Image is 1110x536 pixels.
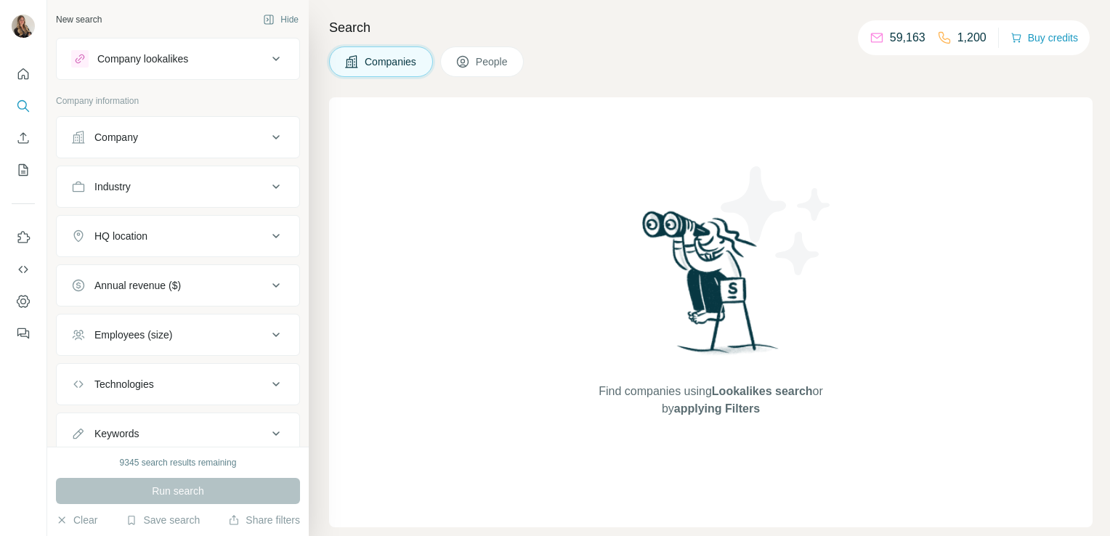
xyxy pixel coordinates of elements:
button: Clear [56,513,97,527]
span: Find companies using or by [594,383,827,418]
button: Employees (size) [57,317,299,352]
p: Company information [56,94,300,107]
button: My lists [12,157,35,183]
div: Technologies [94,377,154,391]
button: Buy credits [1010,28,1078,48]
button: Enrich CSV [12,125,35,151]
span: Lookalikes search [712,385,813,397]
span: Companies [365,54,418,69]
button: Quick start [12,61,35,87]
button: Annual revenue ($) [57,268,299,303]
span: applying Filters [674,402,760,415]
button: Company lookalikes [57,41,299,76]
div: Industry [94,179,131,194]
div: 9345 search results remaining [120,456,237,469]
div: Keywords [94,426,139,441]
button: HQ location [57,219,299,253]
div: Employees (size) [94,328,172,342]
button: Search [12,93,35,119]
div: Annual revenue ($) [94,278,181,293]
p: 59,163 [890,29,925,46]
button: Use Surfe on LinkedIn [12,224,35,251]
img: Surfe Illustration - Woman searching with binoculars [636,207,787,369]
div: New search [56,13,102,26]
button: Feedback [12,320,35,346]
button: Use Surfe API [12,256,35,283]
button: Keywords [57,416,299,451]
button: Technologies [57,367,299,402]
button: Industry [57,169,299,204]
button: Share filters [228,513,300,527]
div: HQ location [94,229,147,243]
button: Dashboard [12,288,35,314]
button: Save search [126,513,200,527]
p: 1,200 [957,29,987,46]
img: Avatar [12,15,35,38]
img: Surfe Illustration - Stars [711,155,842,286]
div: Company lookalikes [97,52,188,66]
h4: Search [329,17,1093,38]
div: Company [94,130,138,145]
button: Hide [253,9,309,31]
span: People [476,54,509,69]
button: Company [57,120,299,155]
